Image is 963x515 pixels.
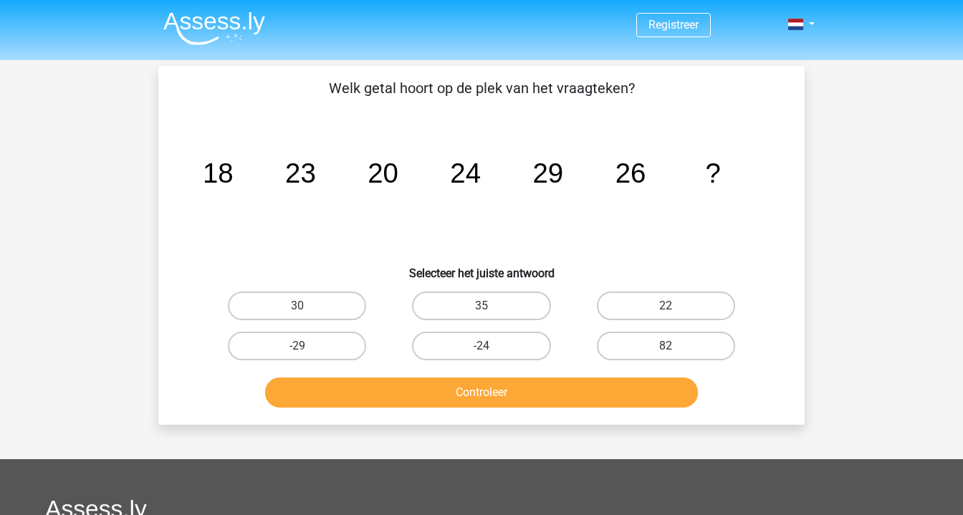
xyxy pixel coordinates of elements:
tspan: 29 [532,158,563,188]
label: -29 [228,332,366,360]
label: -24 [412,332,550,360]
label: 30 [228,292,366,320]
label: 22 [597,292,735,320]
p: Welk getal hoort op de plek van het vraagteken? [181,77,782,99]
tspan: 24 [450,158,481,188]
img: Assessly [163,11,265,45]
tspan: 23 [285,158,316,188]
button: Controleer [265,377,699,408]
label: 35 [412,292,550,320]
tspan: ? [705,158,720,188]
tspan: 26 [615,158,646,188]
label: 82 [597,332,735,360]
tspan: 18 [203,158,234,188]
h6: Selecteer het juiste antwoord [181,255,782,280]
a: Registreer [648,18,699,32]
tspan: 20 [368,158,398,188]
